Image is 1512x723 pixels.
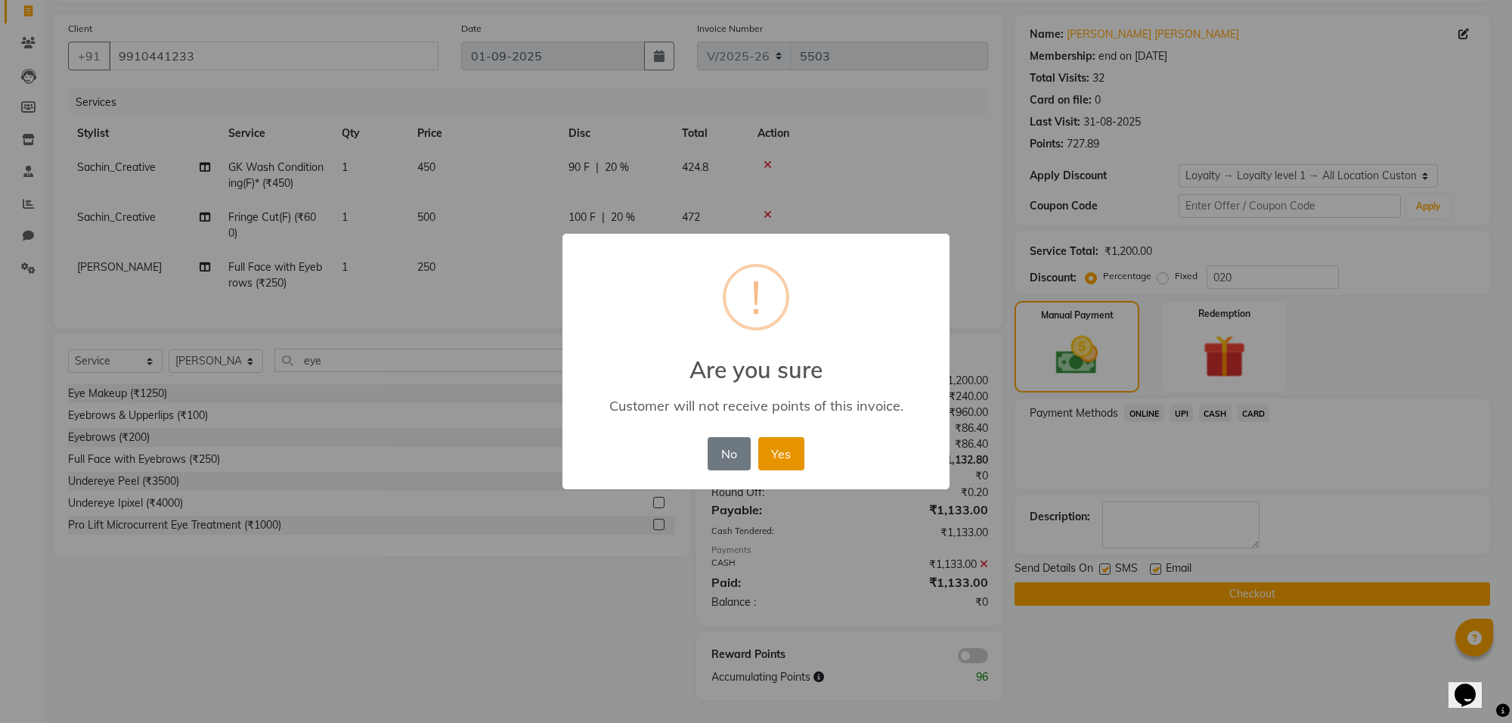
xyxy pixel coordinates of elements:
[1448,662,1497,708] iframe: chat widget
[758,437,804,470] button: Yes
[562,338,950,383] h2: Are you sure
[708,437,750,470] button: No
[584,397,928,414] div: Customer will not receive points of this invoice.
[751,267,761,327] div: !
